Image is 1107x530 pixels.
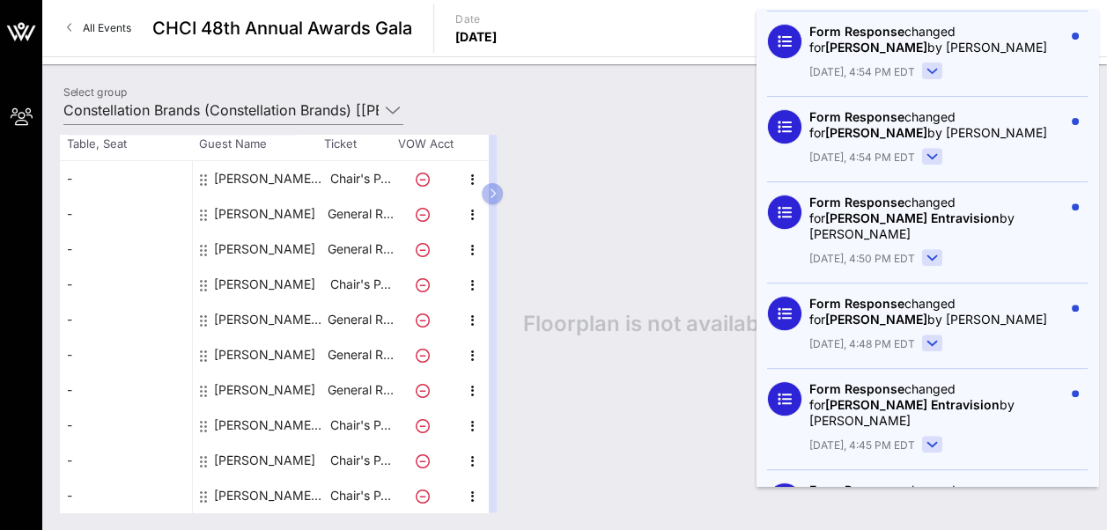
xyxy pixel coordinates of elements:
[325,408,395,443] p: Chair's P…
[809,24,904,39] span: Form Response
[809,195,1063,242] div: changed for by [PERSON_NAME]
[809,381,1063,429] div: changed for by [PERSON_NAME]
[214,443,315,478] div: Nancy Arias
[214,196,315,232] div: Allison Scarborough
[809,251,915,267] span: [DATE], 4:50 PM EDT
[56,14,142,42] a: All Events
[325,372,395,408] p: General R…
[60,136,192,153] span: Table, Seat
[809,195,904,210] span: Form Response
[60,161,192,196] div: -
[809,438,915,453] span: [DATE], 4:45 PM EDT
[325,478,395,513] p: Chair's P…
[809,150,915,166] span: [DATE], 4:54 PM EDT
[809,109,1063,141] div: changed for by [PERSON_NAME]
[825,40,927,55] span: [PERSON_NAME]
[325,161,395,196] p: Chair's P…
[455,11,498,28] p: Date
[825,125,927,140] span: [PERSON_NAME]
[523,311,916,337] span: Floorplan is not available for this event
[192,136,324,153] span: Guest Name
[325,302,395,337] p: General R…
[60,232,192,267] div: -
[325,196,395,232] p: General R…
[60,408,192,443] div: -
[455,28,498,46] p: [DATE]
[152,15,412,41] span: CHCI 48th Annual Awards Gala
[809,24,1063,55] div: changed for by [PERSON_NAME]
[214,408,325,443] div: Monserrat Gomez Lora
[214,161,325,196] div: Alejandra Perez Marroquin Bitar
[60,267,192,302] div: -
[60,372,192,408] div: -
[809,296,904,311] span: Form Response
[214,267,315,302] div: Edgar Guillaumin
[60,196,192,232] div: -
[214,337,315,372] div: Linda Guzman
[825,397,1000,412] span: [PERSON_NAME] Entravision
[825,210,1000,225] span: [PERSON_NAME] Entravision
[809,482,1063,514] div: changed for by [PERSON_NAME]
[214,232,315,267] div: Diego Marroquin
[325,267,395,302] p: Chair's P…
[60,478,192,513] div: -
[809,381,904,396] span: Form Response
[324,136,395,153] span: Ticket
[60,302,192,337] div: -
[325,232,395,267] p: General R…
[325,443,395,478] p: Chair's P…
[809,336,915,352] span: [DATE], 4:48 PM EDT
[60,337,192,372] div: -
[214,302,325,337] div: Jose Lopez Portillo
[809,296,1063,328] div: changed for by [PERSON_NAME]
[214,372,315,408] div: Maria Calderon
[325,337,395,372] p: General R…
[825,312,927,327] span: [PERSON_NAME]
[809,109,904,124] span: Form Response
[60,443,192,478] div: -
[395,136,456,153] span: VOW Acct
[809,64,915,80] span: [DATE], 4:54 PM EDT
[63,85,127,99] label: Select group
[809,482,904,497] span: Form Response
[83,21,131,34] span: All Events
[214,478,325,513] div: Sergio Gomez Lora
